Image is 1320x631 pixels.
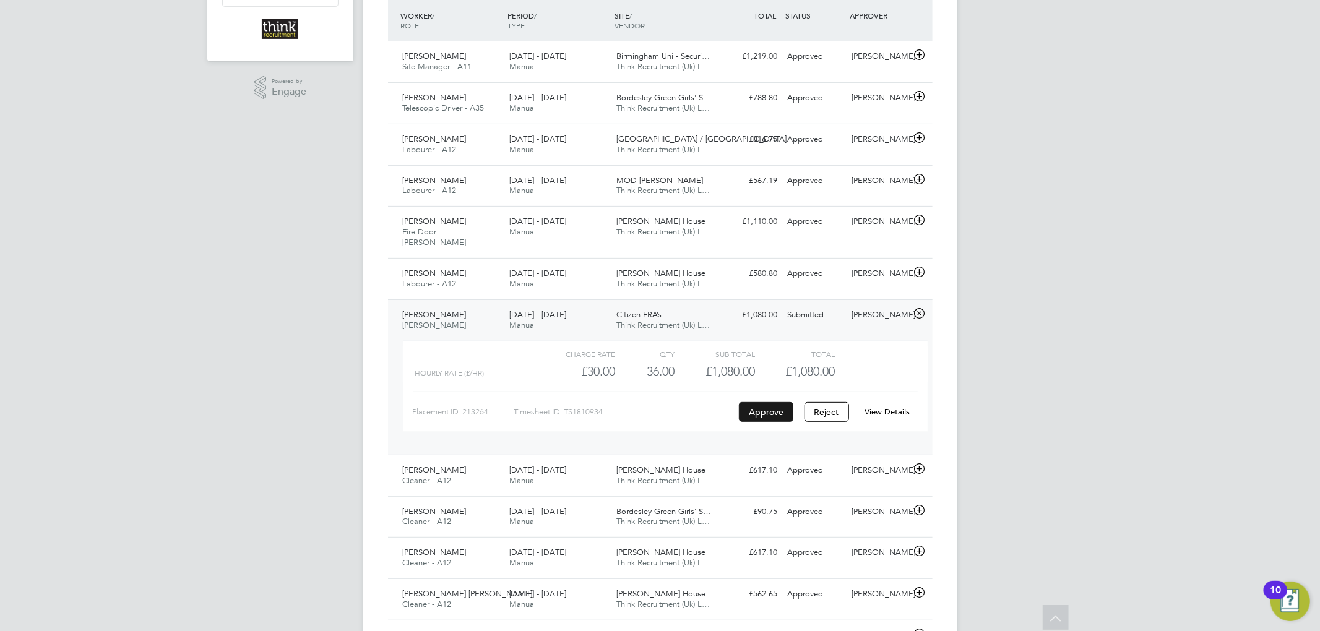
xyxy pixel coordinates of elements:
[403,588,533,599] span: [PERSON_NAME] [PERSON_NAME]
[847,584,911,604] div: [PERSON_NAME]
[403,216,467,226] span: [PERSON_NAME]
[615,361,675,382] div: 36.00
[675,361,755,382] div: £1,080.00
[413,402,514,422] div: Placement ID: 213264
[847,543,911,563] div: [PERSON_NAME]
[509,516,536,526] span: Manual
[847,4,911,27] div: APPROVER
[718,543,783,563] div: £617.10
[783,264,847,284] div: Approved
[534,11,537,20] span: /
[616,144,710,155] span: Think Recruitment (Uk) L…
[509,465,566,475] span: [DATE] - [DATE]
[847,264,911,284] div: [PERSON_NAME]
[718,264,783,284] div: £580.80
[415,369,485,377] span: Hourly Rate (£/HR)
[433,11,435,20] span: /
[783,584,847,604] div: Approved
[783,502,847,522] div: Approved
[783,460,847,481] div: Approved
[403,134,467,144] span: [PERSON_NAME]
[783,305,847,325] div: Submitted
[272,87,306,97] span: Engage
[509,134,566,144] span: [DATE] - [DATE]
[509,92,566,103] span: [DATE] - [DATE]
[615,346,675,361] div: QTY
[616,278,710,289] span: Think Recruitment (Uk) L…
[403,557,452,568] span: Cleaner - A12
[616,309,662,320] span: Citizen FRA’s
[403,320,467,330] span: [PERSON_NAME]
[785,364,835,379] span: £1,080.00
[616,320,710,330] span: Think Recruitment (Uk) L…
[616,268,705,278] span: [PERSON_NAME] House
[509,599,536,609] span: Manual
[615,20,645,30] span: VENDOR
[509,175,566,186] span: [DATE] - [DATE]
[403,278,457,289] span: Labourer - A12
[718,584,783,604] div: £562.65
[509,51,566,61] span: [DATE] - [DATE]
[509,557,536,568] span: Manual
[616,506,711,517] span: Bordesley Green Girls' S…
[401,20,420,30] span: ROLE
[718,502,783,522] div: £90.75
[847,171,911,191] div: [PERSON_NAME]
[509,278,536,289] span: Manual
[509,144,536,155] span: Manual
[509,103,536,113] span: Manual
[535,361,615,382] div: £30.00
[403,599,452,609] span: Cleaner - A12
[403,61,472,72] span: Site Manager - A11
[718,46,783,67] div: £1,219.00
[616,92,711,103] span: Bordesley Green Girls' S…
[535,346,615,361] div: Charge rate
[718,171,783,191] div: £567.19
[509,185,536,195] span: Manual
[611,4,718,36] div: SITE
[865,406,910,417] a: View Details
[718,305,783,325] div: £1,080.00
[675,346,755,361] div: Sub Total
[403,268,467,278] span: [PERSON_NAME]
[403,144,457,155] span: Labourer - A12
[616,61,710,72] span: Think Recruitment (Uk) L…
[847,305,911,325] div: [PERSON_NAME]
[616,516,710,526] span: Think Recruitment (Uk) L…
[403,547,467,557] span: [PERSON_NAME]
[509,309,566,320] span: [DATE] - [DATE]
[509,506,566,517] span: [DATE] - [DATE]
[616,547,705,557] span: [PERSON_NAME] House
[718,129,783,150] div: £816.75
[509,61,536,72] span: Manual
[616,103,710,113] span: Think Recruitment (Uk) L…
[403,309,467,320] span: [PERSON_NAME]
[783,46,847,67] div: Approved
[616,475,710,486] span: Think Recruitment (Uk) L…
[616,226,710,237] span: Think Recruitment (Uk) L…
[403,465,467,475] span: [PERSON_NAME]
[509,216,566,226] span: [DATE] - [DATE]
[1270,590,1281,606] div: 10
[403,92,467,103] span: [PERSON_NAME]
[783,129,847,150] div: Approved
[514,402,736,422] div: Timesheet ID: TS1810934
[403,51,467,61] span: [PERSON_NAME]
[847,129,911,150] div: [PERSON_NAME]
[616,175,703,186] span: MOD [PERSON_NAME]
[629,11,632,20] span: /
[509,547,566,557] span: [DATE] - [DATE]
[254,76,306,100] a: Powered byEngage
[616,51,710,61] span: Birmingham Uni - Securi…
[755,346,835,361] div: Total
[783,212,847,232] div: Approved
[718,460,783,481] div: £617.10
[616,588,705,599] span: [PERSON_NAME] House
[509,226,536,237] span: Manual
[403,226,467,247] span: Fire Door [PERSON_NAME]
[847,460,911,481] div: [PERSON_NAME]
[509,320,536,330] span: Manual
[509,588,566,599] span: [DATE] - [DATE]
[616,557,710,568] span: Think Recruitment (Uk) L…
[805,402,849,422] button: Reject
